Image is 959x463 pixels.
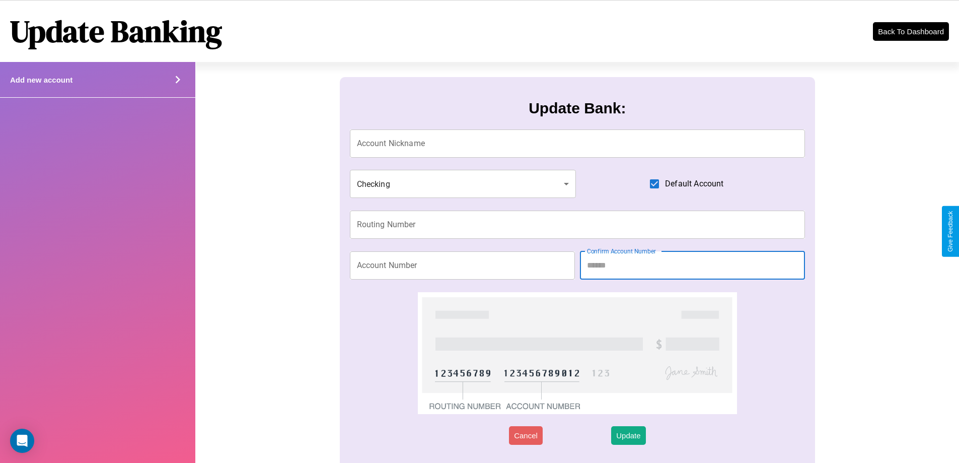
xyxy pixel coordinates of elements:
[587,247,656,255] label: Confirm Account Number
[10,429,34,453] div: Open Intercom Messenger
[665,178,723,190] span: Default Account
[873,22,949,41] button: Back To Dashboard
[350,170,576,198] div: Checking
[10,76,72,84] h4: Add new account
[947,211,954,252] div: Give Feedback
[529,100,626,117] h3: Update Bank:
[10,11,222,52] h1: Update Banking
[418,292,736,414] img: check
[611,426,645,445] button: Update
[509,426,543,445] button: Cancel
